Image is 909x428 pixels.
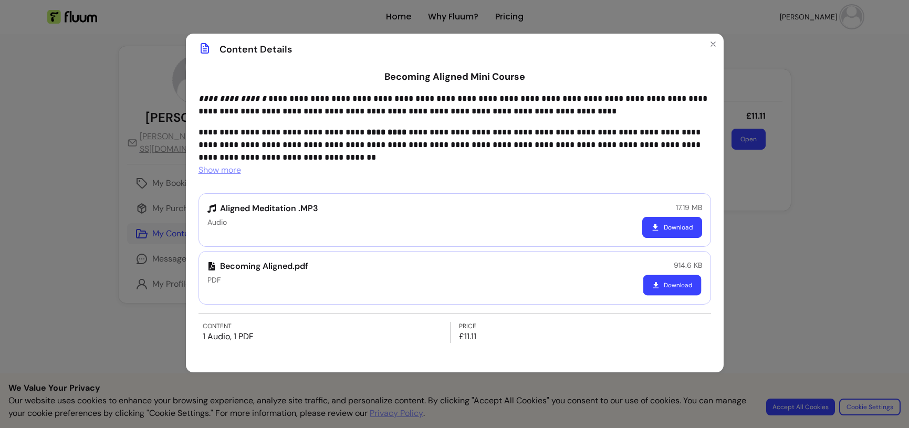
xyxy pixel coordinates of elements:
[643,275,701,296] button: Download
[459,330,707,343] p: £11.11
[220,42,292,57] span: Content Details
[198,164,241,175] span: Show more
[198,69,711,84] h1: Becoming Aligned Mini Course
[676,202,702,213] p: 17.19 MB
[203,322,451,330] label: Content
[674,260,702,270] p: 914.6 KB
[203,330,451,343] p: 1 Audio, 1 PDF
[207,260,308,273] p: Becoming Aligned.pdf
[642,217,702,238] button: Download
[207,275,308,285] p: PDF
[459,322,707,330] label: Price
[207,202,318,215] p: Aligned Meditation .MP3
[207,217,318,227] p: Audio
[705,36,722,53] button: Close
